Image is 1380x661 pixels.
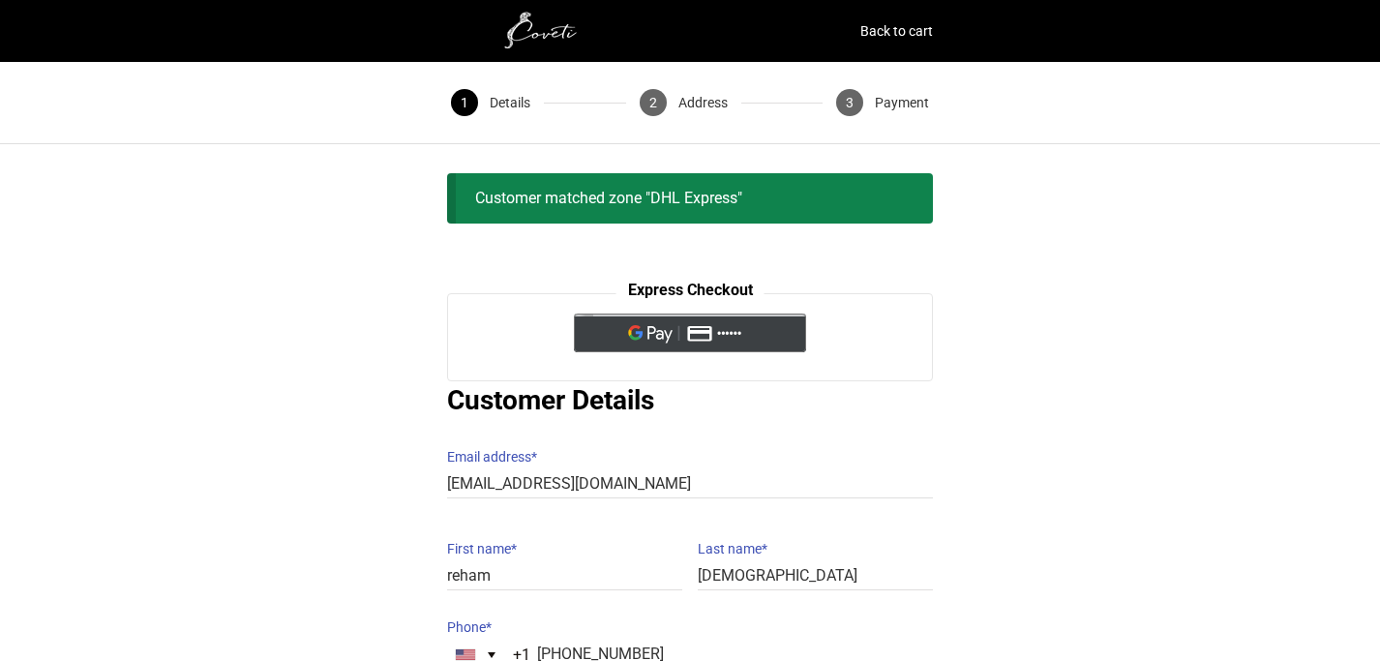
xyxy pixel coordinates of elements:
text: •••••• [718,327,743,341]
button: Pay with GPay [574,314,806,352]
label: Email address [447,443,933,470]
div: Customer matched zone "DHL Express" [447,173,933,224]
span: Details [490,89,530,116]
button: 3 Payment [823,62,943,143]
span: 3 [836,89,863,116]
button: 1 Details [437,62,544,143]
h2: Customer Details [447,381,933,420]
a: Back to cart [860,17,933,45]
button: 2 Address [626,62,741,143]
img: white1.png [447,12,641,50]
label: Phone [447,614,933,641]
span: Payment [875,89,929,116]
label: Last name [698,535,933,562]
span: Address [678,89,728,116]
label: First name [447,535,682,562]
span: 1 [451,89,478,116]
span: 2 [640,89,667,116]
